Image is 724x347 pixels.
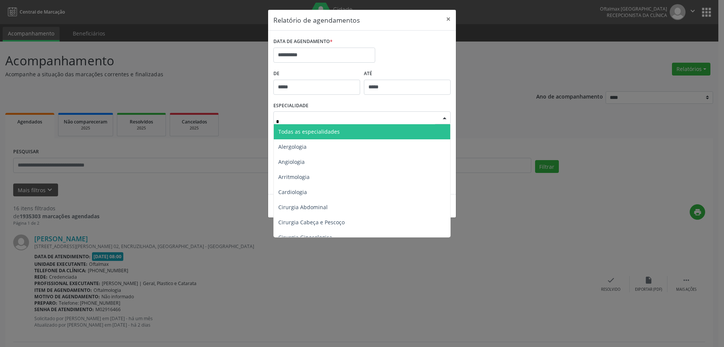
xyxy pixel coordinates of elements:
span: Arritmologia [278,173,310,180]
span: Cirurgia Cabeça e Pescoço [278,219,345,226]
span: Angiologia [278,158,305,165]
label: DATA DE AGENDAMENTO [273,36,333,48]
label: ATÉ [364,68,451,80]
span: Cirurgia Abdominal [278,204,328,211]
label: ESPECIALIDADE [273,100,308,112]
span: Cardiologia [278,188,307,196]
span: Todas as especialidades [278,128,340,135]
h5: Relatório de agendamentos [273,15,360,25]
span: Alergologia [278,143,307,150]
span: Cirurgia Ginecologica [278,234,332,241]
button: Close [441,10,456,28]
label: De [273,68,360,80]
